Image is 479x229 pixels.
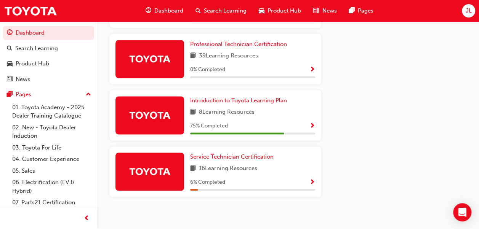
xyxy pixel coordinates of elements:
[146,6,151,16] span: guage-icon
[199,51,258,61] span: 39 Learning Resources
[343,3,379,19] a: pages-iconPages
[9,197,94,208] a: 07. Parts21 Certification
[309,178,315,187] button: Show Progress
[199,108,255,117] span: 8 Learning Resources
[199,164,257,173] span: 16 Learning Resources
[3,87,94,102] button: Pages
[357,6,373,15] span: Pages
[307,3,343,19] a: news-iconNews
[9,122,94,142] a: 02. New - Toyota Dealer Induction
[9,177,94,197] a: 06. Electrification (EV & Hybrid)
[259,6,264,16] span: car-icon
[190,153,277,161] a: Service Technician Certification
[7,45,12,52] span: search-icon
[190,153,274,160] span: Service Technician Certification
[139,3,189,19] a: guage-iconDashboard
[129,108,171,121] img: Trak
[195,6,201,16] span: search-icon
[154,6,183,15] span: Dashboard
[84,214,90,223] span: prev-icon
[9,165,94,177] a: 05. Sales
[129,164,171,178] img: Trak
[7,30,13,37] span: guage-icon
[190,41,287,48] span: Professional Technician Certification
[309,65,315,75] button: Show Progress
[4,2,57,19] img: Trak
[190,96,290,105] a: Introduction to Toyota Learning Plan
[204,6,247,15] span: Search Learning
[190,97,287,104] span: Introduction to Toyota Learning Plan
[190,108,196,117] span: book-icon
[3,57,94,71] a: Product Hub
[309,67,315,73] span: Show Progress
[190,178,225,187] span: 6 % Completed
[268,6,301,15] span: Product Hub
[322,6,336,15] span: News
[190,40,290,49] a: Professional Technician Certification
[3,72,94,86] a: News
[16,75,30,84] div: News
[309,179,315,186] span: Show Progress
[3,26,94,40] a: Dashboard
[309,123,315,130] span: Show Progress
[3,41,94,56] a: Search Learning
[7,76,13,83] span: news-icon
[7,60,13,67] span: car-icon
[190,65,225,74] span: 0 % Completed
[16,59,49,68] div: Product Hub
[9,153,94,165] a: 04. Customer Experience
[3,24,94,87] button: DashboardSearch LearningProduct HubNews
[190,51,196,61] span: book-icon
[349,6,354,16] span: pages-icon
[313,6,319,16] span: news-icon
[129,52,171,65] img: Trak
[253,3,307,19] a: car-iconProduct Hub
[190,164,196,173] span: book-icon
[15,44,58,53] div: Search Learning
[16,90,31,99] div: Pages
[9,102,94,122] a: 01. Toyota Academy - 2025 Dealer Training Catalogue
[9,142,94,154] a: 03. Toyota For Life
[86,90,91,100] span: up-icon
[462,4,475,17] button: JL
[190,122,228,130] span: 75 % Completed
[7,91,13,98] span: pages-icon
[465,6,471,15] span: JL
[189,3,253,19] a: search-iconSearch Learning
[453,203,471,221] div: Open Intercom Messenger
[309,121,315,131] button: Show Progress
